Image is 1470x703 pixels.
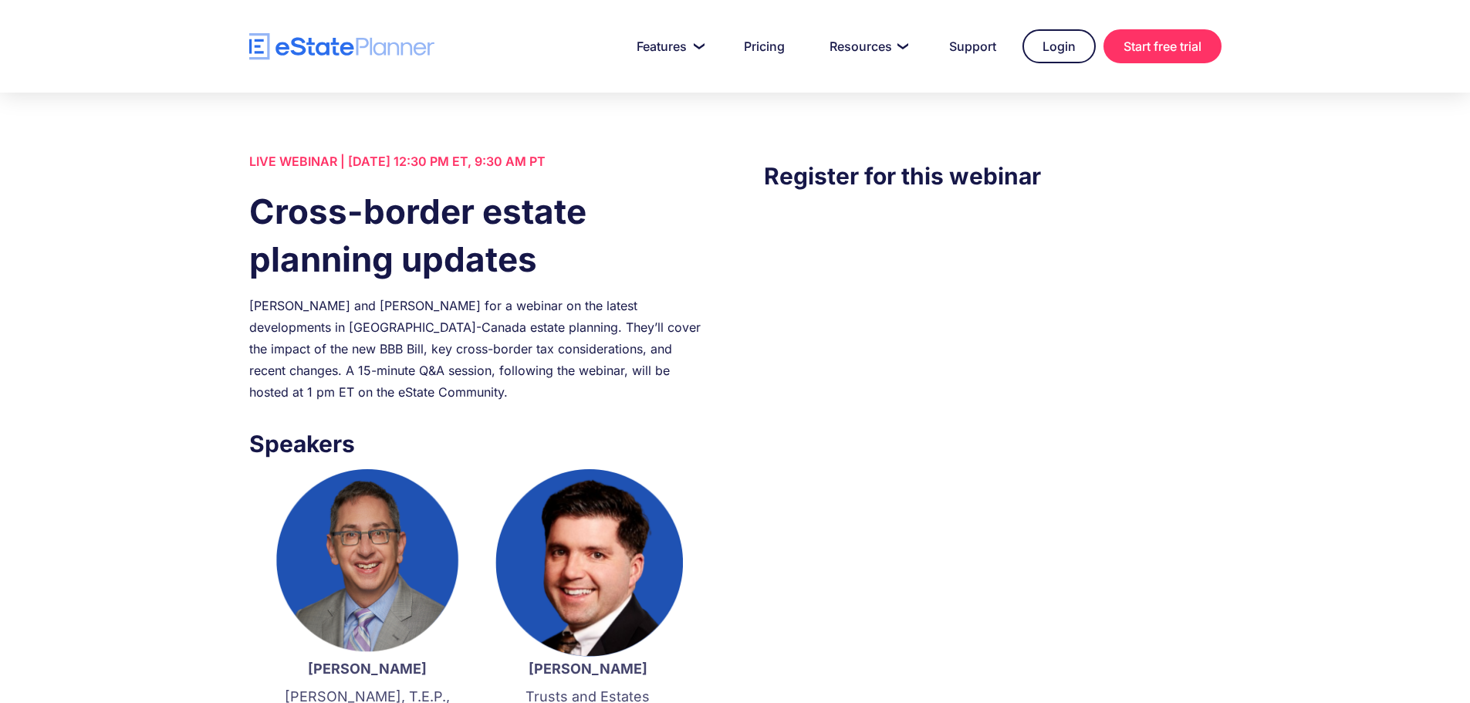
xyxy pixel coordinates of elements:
h3: Register for this webinar [764,158,1221,194]
div: LIVE WEBINAR | [DATE] 12:30 PM ET, 9:30 AM PT [249,150,706,172]
a: Start free trial [1103,29,1222,63]
strong: [PERSON_NAME] [308,661,427,677]
a: Support [931,31,1015,62]
h3: Speakers [249,426,706,461]
strong: [PERSON_NAME] [529,661,647,677]
a: Features [618,31,718,62]
a: Resources [811,31,923,62]
a: home [249,33,434,60]
h1: Cross-border estate planning updates [249,188,706,283]
a: Login [1022,29,1096,63]
a: Pricing [725,31,803,62]
div: [PERSON_NAME] and [PERSON_NAME] for a webinar on the latest developments in [GEOGRAPHIC_DATA]-Can... [249,295,706,403]
iframe: Form 0 [764,225,1221,487]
